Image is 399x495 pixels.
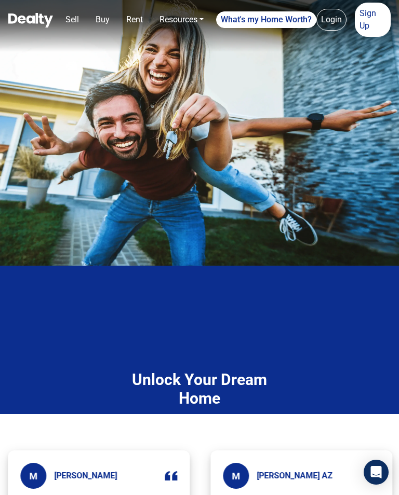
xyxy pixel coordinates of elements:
a: Sell [61,9,83,30]
h5: [PERSON_NAME] AZ [257,471,332,481]
a: Buy [91,9,114,30]
a: Sign Up [355,3,391,37]
h5: [PERSON_NAME] [54,471,117,481]
span: M [20,463,46,489]
a: Rent [122,9,147,30]
a: Resources [155,9,208,30]
a: What's my Home Worth? [216,11,316,28]
div: Open Intercom Messenger [364,460,389,485]
a: Login [316,9,347,31]
span: M [223,463,249,489]
img: Dealty - Buy, Sell & Rent Homes [8,13,53,27]
h4: Unlock Your Dream Home [116,370,283,408]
